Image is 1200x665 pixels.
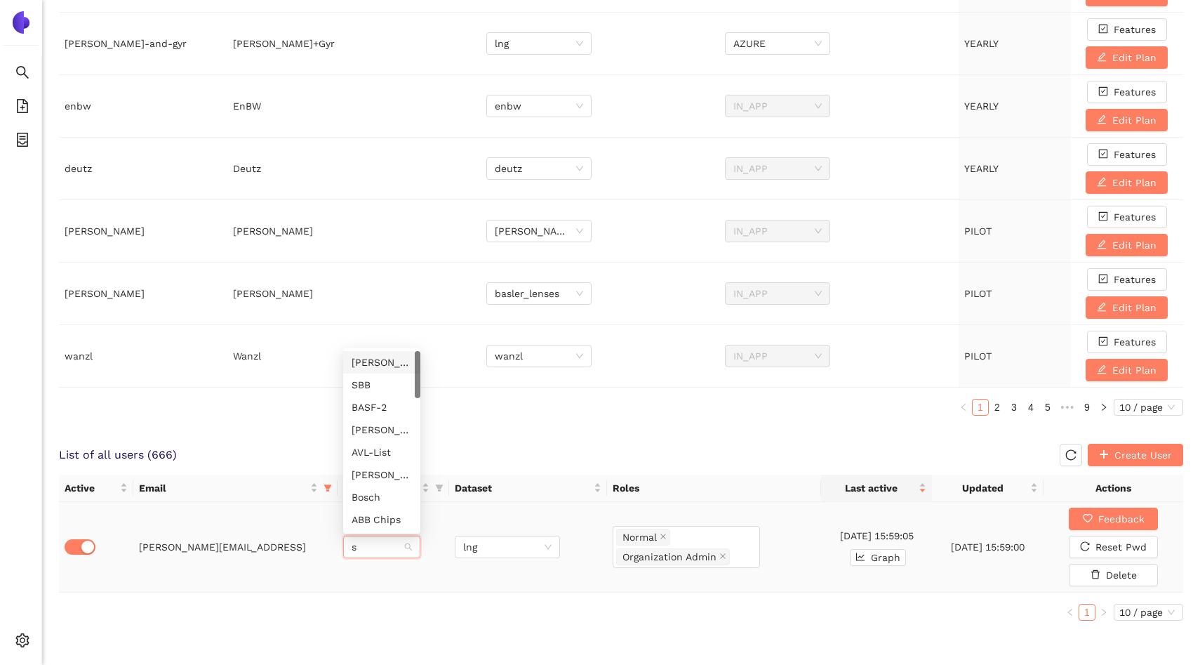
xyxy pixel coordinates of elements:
[59,75,227,138] td: enbw
[938,480,1027,496] span: Updated
[1097,114,1107,126] span: edit
[1079,604,1095,621] li: 1
[973,400,988,415] a: 1
[352,512,412,527] div: ABB Chips
[1114,604,1183,621] div: Page Size
[352,489,412,505] div: Bosch
[1039,399,1056,416] li: 5
[435,484,444,492] span: filter
[1083,513,1093,525] span: heart
[1006,400,1022,415] a: 3
[338,475,449,502] th: this column's title is Company,this column is sortable
[1087,18,1167,41] button: check-squareFeatures
[1112,50,1156,65] span: Edit Plan
[932,475,1044,502] th: this column's title is Updated,this column is sortable
[1097,239,1107,251] span: edit
[989,399,1006,416] li: 2
[59,13,227,75] td: [PERSON_NAME]-and-gyr
[1087,268,1167,291] button: check-squareFeatures
[733,220,822,242] span: IN_APP
[15,94,29,122] span: file-add
[955,399,972,416] button: left
[133,502,338,593] td: [PERSON_NAME][EMAIL_ADDRESS]
[1119,400,1178,415] span: 10 / page
[1040,400,1055,415] a: 5
[1060,449,1081,461] span: reload
[1098,211,1108,223] span: check-square
[495,33,583,54] span: lng
[1087,206,1167,228] button: check-squareFeatures
[1098,24,1108,35] span: check-square
[607,475,821,502] th: Roles
[1098,511,1145,527] span: Feedback
[1114,272,1156,287] span: Features
[616,548,730,565] span: Organization Admin
[449,475,607,502] th: this column's title is Dataset,this column is sortable
[227,75,480,138] td: EnBW
[1087,81,1167,103] button: check-squareFeatures
[1079,399,1095,416] li: 9
[1119,605,1178,620] span: 10 / page
[959,13,1071,75] td: YEARLY
[932,502,1044,593] td: [DATE] 15:59:00
[850,549,906,566] button: line-chartGraph
[352,445,412,460] div: AVL-List
[1112,237,1156,253] span: Edit Plan
[1114,209,1156,225] span: Features
[1022,399,1039,416] li: 4
[343,351,420,374] div: Basler
[227,13,480,75] td: [PERSON_NAME]+Gyr
[1069,508,1158,530] button: heartFeedback
[1056,399,1079,416] li: Next 5 Pages
[972,399,989,416] li: 1
[1112,300,1156,315] span: Edit Plan
[495,220,583,242] span: draeger
[1114,399,1183,416] div: Page Size
[959,75,1071,138] td: YEARLY
[15,628,29,657] span: setting
[1023,400,1039,415] a: 4
[1099,449,1109,461] span: plus
[1086,359,1168,381] button: editEdit Plan
[1112,175,1156,190] span: Edit Plan
[1095,604,1112,621] button: right
[59,263,227,325] td: [PERSON_NAME]
[495,283,583,304] span: basler_lenses
[495,96,583,117] span: enbw
[1114,334,1156,350] span: Features
[1095,604,1112,621] li: Next Page
[343,396,420,419] div: BASF-2
[1114,84,1156,100] span: Features
[1114,22,1156,37] span: Features
[719,553,726,561] span: close
[733,345,822,367] span: IN_APP
[343,374,420,396] div: SBB
[343,508,420,531] div: ABB Chips
[1112,362,1156,378] span: Edit Plan
[989,400,1005,415] a: 2
[959,200,1071,263] td: PILOT
[59,475,133,502] th: this column's title is Active,this column is sortable
[622,549,716,565] span: Organization Admin
[733,96,822,117] span: IN_APP
[227,325,480,388] td: Wanzl
[1112,112,1156,128] span: Edit Plan
[1095,399,1112,416] button: right
[15,60,29,88] span: search
[59,325,227,388] td: wanzl
[65,480,117,496] span: Active
[1091,569,1100,581] span: delete
[352,355,412,370] div: [PERSON_NAME]
[660,533,667,541] span: close
[139,480,307,496] span: Email
[1097,364,1107,376] span: edit
[495,158,583,179] span: deutz
[1080,541,1090,553] span: reload
[1098,336,1108,348] span: check-square
[733,283,822,304] span: IN_APP
[1097,302,1107,313] span: edit
[1098,149,1108,160] span: check-square
[1069,564,1158,586] button: deleteDelete
[855,552,865,563] span: line-chart
[1086,296,1168,319] button: editEdit Plan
